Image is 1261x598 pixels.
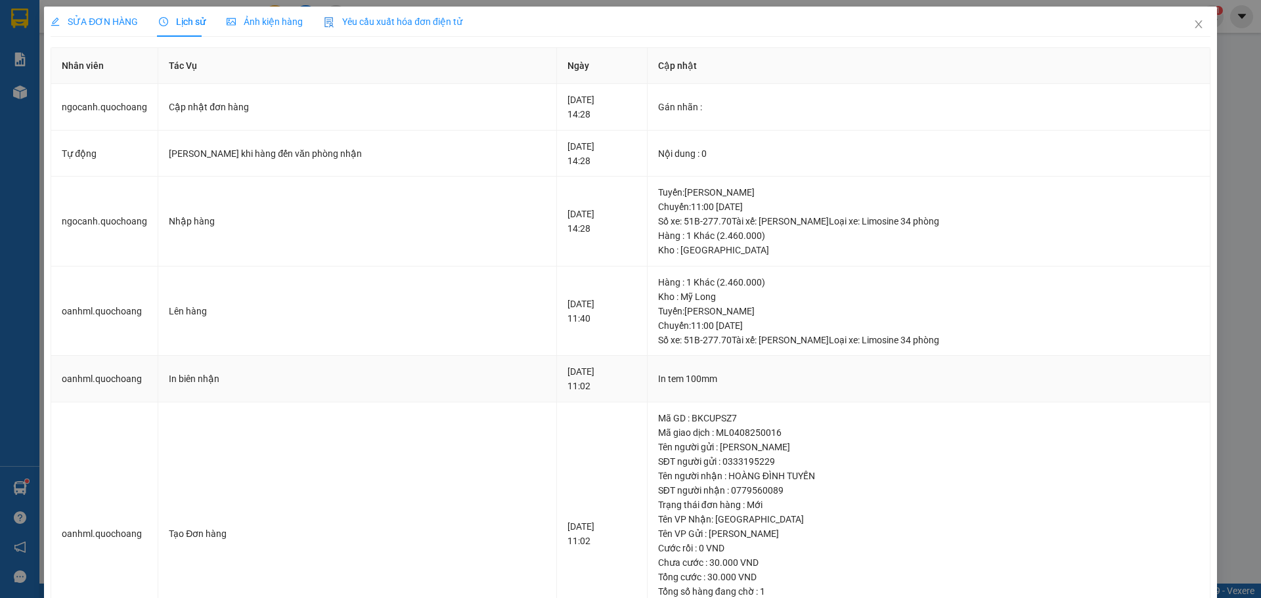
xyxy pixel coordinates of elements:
[648,48,1210,84] th: Cập nhật
[658,454,1199,469] div: SĐT người gửi : 0333195229
[658,425,1199,440] div: Mã giao dịch : ML0408250016
[658,304,1199,347] div: Tuyến : [PERSON_NAME] Chuyến: 11:00 [DATE] Số xe: 51B-277.70 Tài xế: [PERSON_NAME] Loại xe: Limos...
[51,16,138,27] span: SỬA ĐƠN HÀNG
[159,16,206,27] span: Lịch sử
[658,228,1199,243] div: Hàng : 1 Khác (2.460.000)
[658,372,1199,386] div: In tem 100mm
[567,93,636,121] div: [DATE] 14:28
[658,440,1199,454] div: Tên người gửi : [PERSON_NAME]
[567,207,636,236] div: [DATE] 14:28
[658,411,1199,425] div: Mã GD : BKCUPSZ7
[658,512,1199,526] div: Tên VP Nhận: [GEOGRAPHIC_DATA]
[658,526,1199,541] div: Tên VP Gửi : [PERSON_NAME]
[169,372,546,386] div: In biên nhận
[658,146,1199,161] div: Nội dung : 0
[658,289,1199,304] div: Kho : Mỹ Long
[1193,19,1204,30] span: close
[658,185,1199,228] div: Tuyến : [PERSON_NAME] Chuyến: 11:00 [DATE] Số xe: 51B-277.70 Tài xế: [PERSON_NAME] Loại xe: Limos...
[658,541,1199,555] div: Cước rồi : 0 VND
[557,48,648,84] th: Ngày
[51,267,158,356] td: oanhml.quochoang
[169,146,546,161] div: [PERSON_NAME] khi hàng đến văn phòng nhận
[658,275,1199,289] div: Hàng : 1 Khác (2.460.000)
[658,570,1199,584] div: Tổng cước : 30.000 VND
[169,214,546,228] div: Nhập hàng
[567,519,636,548] div: [DATE] 11:02
[658,100,1199,114] div: Gán nhãn :
[159,17,168,26] span: clock-circle
[51,356,158,402] td: oanhml.quochoang
[51,17,60,26] span: edit
[227,17,236,26] span: picture
[324,17,334,28] img: icon
[567,364,636,393] div: [DATE] 11:02
[658,498,1199,512] div: Trạng thái đơn hàng : Mới
[51,48,158,84] th: Nhân viên
[169,526,546,541] div: Tạo Đơn hàng
[658,555,1199,570] div: Chưa cước : 30.000 VND
[51,177,158,267] td: ngocanh.quochoang
[169,304,546,318] div: Lên hàng
[567,297,636,326] div: [DATE] 11:40
[1180,7,1217,43] button: Close
[158,48,557,84] th: Tác Vụ
[658,243,1199,257] div: Kho : [GEOGRAPHIC_DATA]
[324,16,462,27] span: Yêu cầu xuất hóa đơn điện tử
[51,84,158,131] td: ngocanh.quochoang
[227,16,303,27] span: Ảnh kiện hàng
[658,483,1199,498] div: SĐT người nhận : 0779560089
[51,131,158,177] td: Tự động
[658,469,1199,483] div: Tên người nhận : HOÀNG ĐÌNH TUYẾN
[567,139,636,168] div: [DATE] 14:28
[169,100,546,114] div: Cập nhật đơn hàng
